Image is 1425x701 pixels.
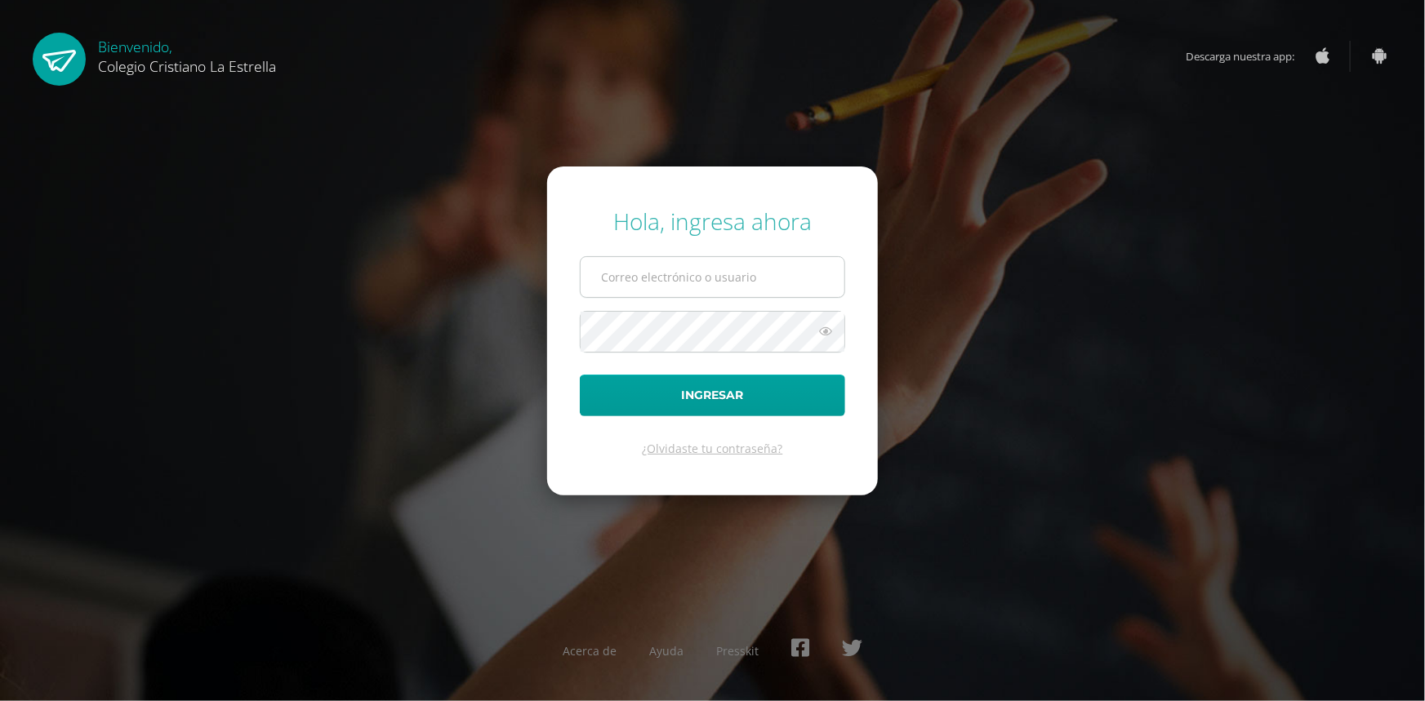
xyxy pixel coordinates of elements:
[563,643,617,659] a: Acerca de
[98,56,276,76] span: Colegio Cristiano La Estrella
[580,375,845,416] button: Ingresar
[1187,41,1311,72] span: Descarga nuestra app:
[98,33,276,76] div: Bienvenido,
[580,206,845,237] div: Hola, ingresa ahora
[716,643,759,659] a: Presskit
[581,257,844,297] input: Correo electrónico o usuario
[649,643,684,659] a: Ayuda
[643,441,783,456] a: ¿Olvidaste tu contraseña?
